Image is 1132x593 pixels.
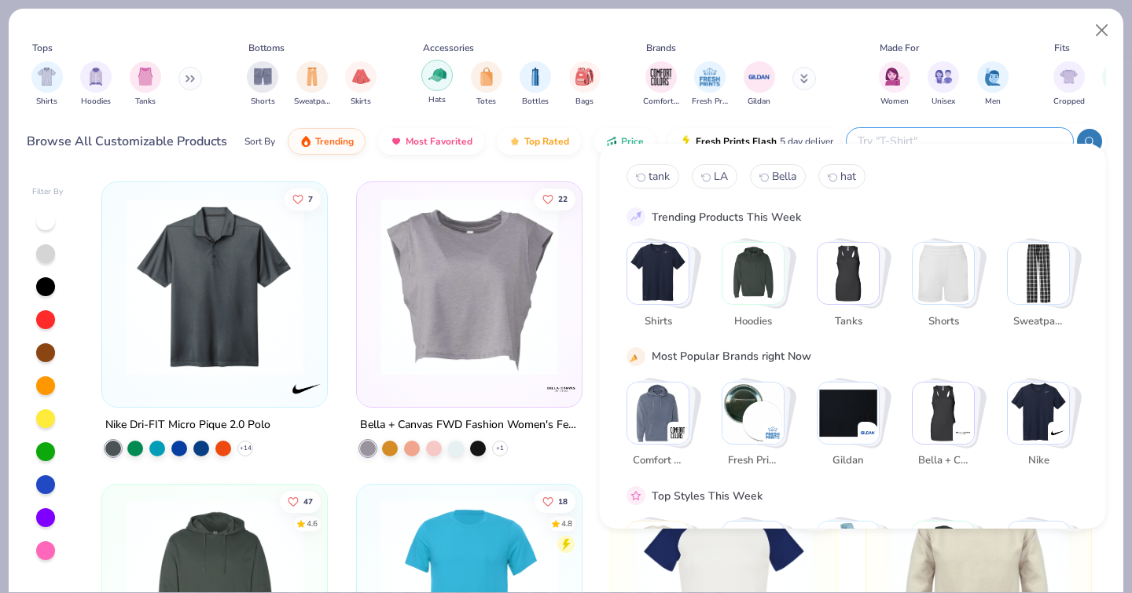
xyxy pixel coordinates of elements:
[643,61,679,108] button: filter button
[643,96,679,108] span: Comfort Colors
[428,94,446,106] span: Hats
[1054,41,1070,55] div: Fits
[303,68,321,86] img: Sweatpants Image
[880,41,919,55] div: Made For
[300,135,312,148] img: trending.gif
[632,314,683,330] span: Shirts
[309,195,314,203] span: 7
[31,61,63,108] button: filter button
[1053,61,1085,108] button: filter button
[105,415,270,435] div: Nike Dri-FIT Micro Pique 2.0 Polo
[932,96,955,108] span: Unisex
[38,68,56,86] img: Shirts Image
[294,61,330,108] div: filter for Sweatpants
[351,96,371,108] span: Skirts
[373,198,566,375] img: c768ab5a-8da2-4a2e-b8dd-29752a77a1e5
[627,242,699,335] button: Stack Card Button Shirts
[1008,383,1069,444] img: Nike
[692,164,737,189] button: LA1
[378,128,484,155] button: Most Favorited
[304,497,314,505] span: 47
[244,134,275,148] div: Sort By
[744,61,775,108] button: filter button
[913,383,974,444] img: Bella + Canvas
[471,61,502,108] button: filter button
[722,522,784,583] img: Sportswear
[744,61,775,108] div: filter for Gildan
[646,41,676,55] div: Brands
[818,522,879,583] img: Preppy
[558,497,568,505] span: 18
[345,61,377,108] div: filter for Skirts
[722,242,794,335] button: Stack Card Button Hoodies
[1087,16,1117,46] button: Close
[130,61,161,108] button: filter button
[698,65,722,89] img: Fresh Prints Image
[856,132,1062,150] input: Try "T-Shirt"
[558,195,568,203] span: 22
[535,188,575,210] button: Like
[816,518,827,529] div: 4.4
[917,453,968,469] span: Bella + Canvas
[668,128,850,155] button: Fresh Prints Flash5 day delivery
[627,522,689,583] img: Classic
[817,382,889,475] button: Stack Card Button Gildan
[955,425,971,441] img: Bella + Canvas
[80,61,112,108] button: filter button
[1071,518,1082,529] div: 4.7
[352,68,370,86] img: Skirts Image
[87,68,105,86] img: Hoodies Image
[652,348,811,364] div: Most Popular Brands right Now
[81,96,111,108] span: Hoodies
[860,425,876,441] img: Gildan
[31,61,63,108] div: filter for Shirts
[575,68,593,86] img: Bags Image
[1050,425,1066,441] img: Nike
[1008,522,1069,583] img: Athleisure
[917,314,968,330] span: Shorts
[692,61,728,108] button: filter button
[535,490,575,512] button: Like
[497,128,581,155] button: Top Rated
[935,68,953,86] img: Unisex Image
[294,96,330,108] span: Sweatpants
[247,61,278,108] div: filter for Shorts
[670,425,685,441] img: Comfort Colors
[880,96,909,108] span: Women
[520,61,551,108] div: filter for Bottles
[471,61,502,108] div: filter for Totes
[1007,242,1079,335] button: Stack Card Button Sweatpants
[118,198,311,375] img: 21fda654-1eb2-4c2c-b188-be26a870e180
[594,128,656,155] button: Price
[294,61,330,108] button: filter button
[652,209,801,225] div: Trending Products This Week
[423,41,474,55] div: Accessories
[643,61,679,108] div: filter for Comfort Colors
[692,96,728,108] span: Fresh Prints
[561,518,572,529] div: 4.8
[879,61,910,108] button: filter button
[879,61,910,108] div: filter for Women
[569,61,601,108] button: filter button
[649,65,673,89] img: Comfort Colors Image
[727,453,778,469] span: Fresh Prints
[315,135,354,148] span: Trending
[722,243,784,304] img: Hoodies
[1013,453,1064,469] span: Nike
[928,61,959,108] div: filter for Unisex
[984,68,1002,86] img: Men Image
[649,169,670,184] span: tank
[822,314,873,330] span: Tanks
[575,96,594,108] span: Bags
[546,373,577,404] img: Bella + Canvas logo
[137,68,154,86] img: Tanks Image
[509,135,521,148] img: TopRated.gif
[629,350,643,364] img: party_popper.gif
[885,68,903,86] img: Women Image
[627,383,689,444] img: Comfort Colors
[1008,243,1069,304] img: Sweatpants
[36,96,57,108] span: Shirts
[291,373,322,404] img: Nike logo
[32,41,53,55] div: Tops
[818,243,879,304] img: Tanks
